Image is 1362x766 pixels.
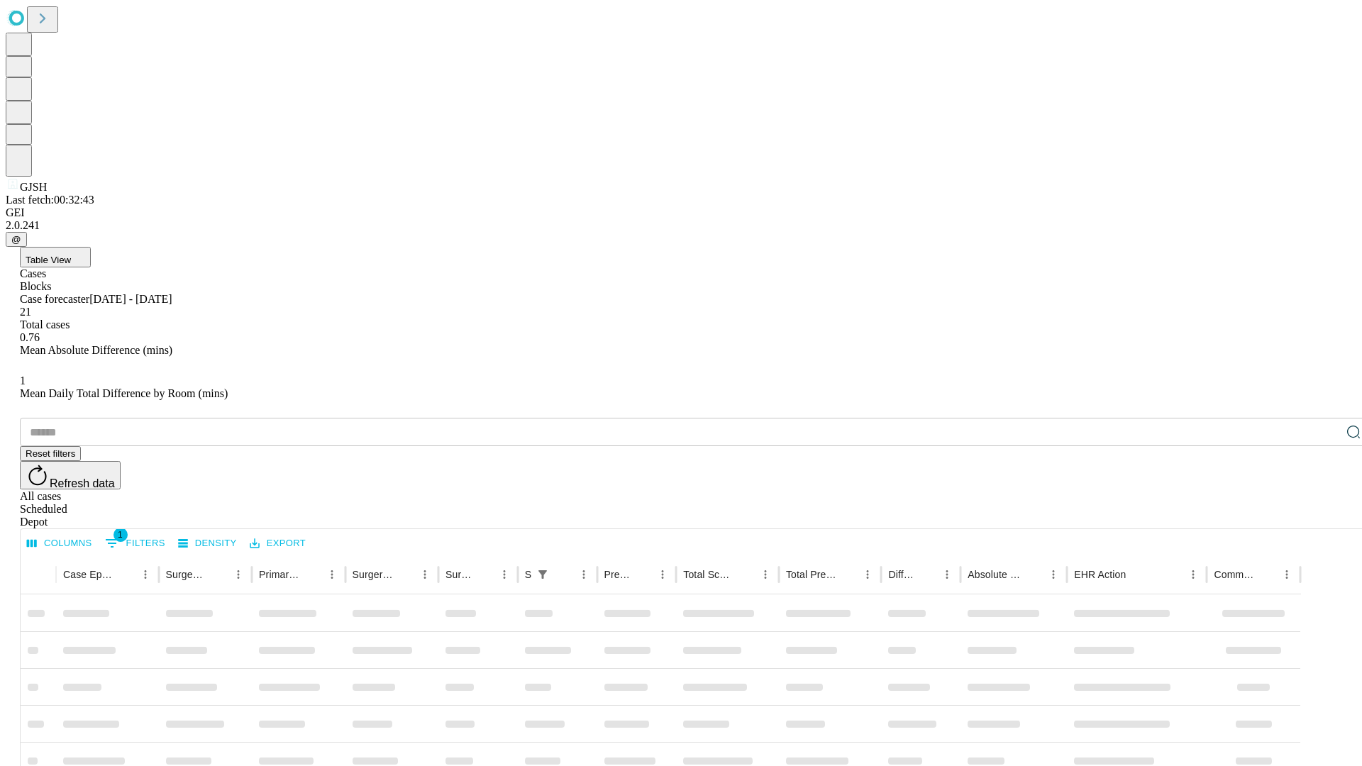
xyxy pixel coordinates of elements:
button: Sort [838,565,858,584]
button: Sort [395,565,415,584]
span: 1 [20,374,26,387]
button: Menu [135,565,155,584]
div: Surgeon Name [166,569,207,580]
button: Table View [20,247,91,267]
button: Show filters [101,532,169,555]
span: 21 [20,306,31,318]
button: Sort [1024,565,1043,584]
span: Table View [26,255,71,265]
button: Density [175,533,240,555]
button: Sort [302,565,322,584]
button: Refresh data [20,461,121,489]
span: Last fetch: 00:32:43 [6,194,94,206]
span: Reset filters [26,448,75,459]
span: 0.76 [20,331,40,343]
div: Primary Service [259,569,300,580]
span: @ [11,234,21,245]
button: Menu [322,565,342,584]
div: Absolute Difference [968,569,1022,580]
button: Menu [1043,565,1063,584]
div: Total Scheduled Duration [683,569,734,580]
button: Sort [1127,565,1147,584]
button: Sort [736,565,755,584]
div: Surgery Name [353,569,394,580]
button: Menu [1277,565,1297,584]
button: Show filters [533,565,553,584]
span: [DATE] - [DATE] [89,293,172,305]
div: Case Epic Id [63,569,114,580]
button: Menu [1183,565,1203,584]
button: Sort [1257,565,1277,584]
div: Comments [1214,569,1255,580]
span: 1 [113,528,128,542]
div: EHR Action [1074,569,1126,580]
button: Menu [415,565,435,584]
div: Surgery Date [445,569,473,580]
button: Select columns [23,533,96,555]
span: Total cases [20,318,70,331]
button: Menu [858,565,877,584]
button: Sort [633,565,653,584]
button: Sort [475,565,494,584]
button: Reset filters [20,446,81,461]
span: Mean Daily Total Difference by Room (mins) [20,387,228,399]
button: Menu [574,565,594,584]
div: Predicted In Room Duration [604,569,632,580]
button: Menu [755,565,775,584]
button: Sort [917,565,937,584]
button: Sort [116,565,135,584]
button: Sort [209,565,228,584]
button: @ [6,232,27,247]
button: Export [246,533,309,555]
div: 2.0.241 [6,219,1356,232]
div: GEI [6,206,1356,219]
div: Difference [888,569,916,580]
span: Case forecaster [20,293,89,305]
button: Menu [937,565,957,584]
div: 1 active filter [533,565,553,584]
span: GJSH [20,181,47,193]
button: Menu [494,565,514,584]
div: Scheduled In Room Duration [525,569,531,580]
span: Refresh data [50,477,115,489]
span: Mean Absolute Difference (mins) [20,344,172,356]
button: Sort [554,565,574,584]
div: Total Predicted Duration [786,569,837,580]
button: Menu [228,565,248,584]
button: Menu [653,565,672,584]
